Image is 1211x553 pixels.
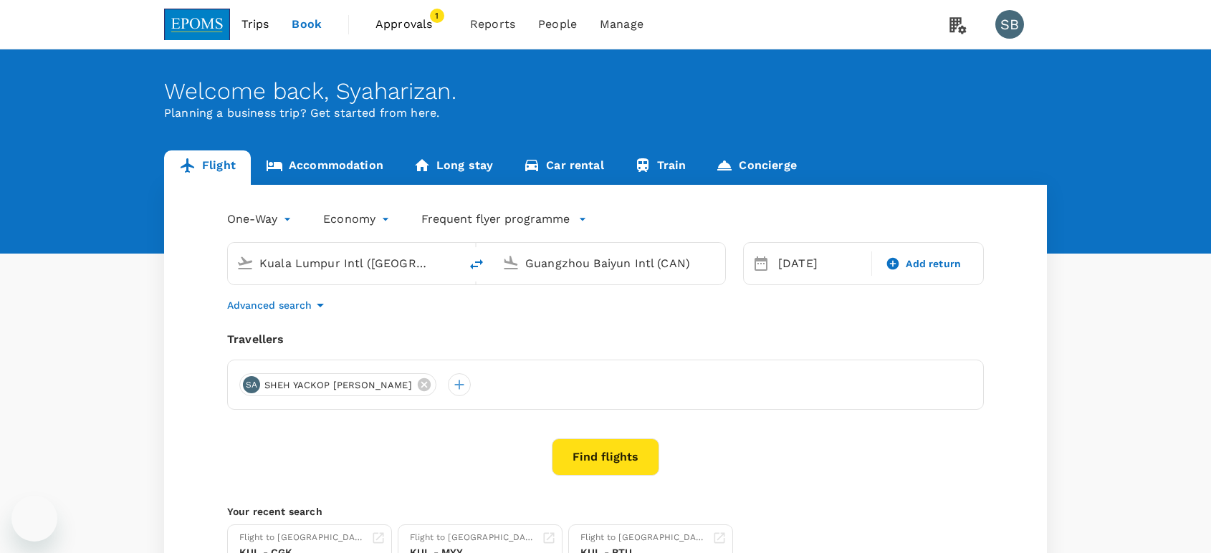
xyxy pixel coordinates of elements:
[251,150,398,185] a: Accommodation
[323,208,393,231] div: Economy
[410,531,536,545] div: Flight to [GEOGRAPHIC_DATA]
[398,150,508,185] a: Long stay
[580,531,707,545] div: Flight to [GEOGRAPHIC_DATA]
[164,105,1047,122] p: Planning a business trip? Get started from here.
[525,252,695,274] input: Going to
[600,16,643,33] span: Manage
[375,16,447,33] span: Approvals
[715,261,718,264] button: Open
[227,298,312,312] p: Advanced search
[470,16,515,33] span: Reports
[164,78,1047,105] div: Welcome back , Syaharizan .
[227,331,984,348] div: Travellers
[430,9,444,23] span: 1
[164,150,251,185] a: Flight
[449,261,452,264] button: Open
[619,150,702,185] a: Train
[239,531,365,545] div: Flight to [GEOGRAPHIC_DATA]
[164,9,230,40] img: EPOMS SDN BHD
[421,211,587,228] button: Frequent flyer programme
[459,247,494,282] button: delete
[701,150,811,185] a: Concierge
[259,252,429,274] input: Depart from
[227,208,295,231] div: One-Way
[552,438,659,476] button: Find flights
[243,376,260,393] div: SA
[772,249,868,278] div: [DATE]
[538,16,577,33] span: People
[227,297,329,314] button: Advanced search
[241,16,269,33] span: Trips
[995,10,1024,39] div: SB
[906,256,961,271] span: Add return
[227,504,984,519] p: Your recent search
[11,496,57,542] iframe: Button to launch messaging window
[239,373,436,396] div: SASHEH YACKOP [PERSON_NAME]
[292,16,322,33] span: Book
[508,150,619,185] a: Car rental
[256,378,421,393] span: SHEH YACKOP [PERSON_NAME]
[421,211,570,228] p: Frequent flyer programme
